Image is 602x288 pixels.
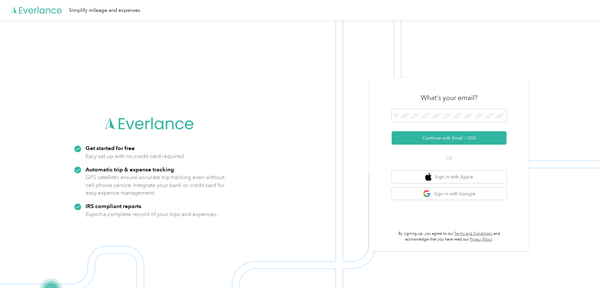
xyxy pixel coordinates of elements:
span: OR [438,155,460,162]
p: By signing up, you agree to our and acknowledge that you have read our . [392,231,507,242]
button: apple logoSign in with Apple [392,171,507,183]
p: GPS satellites ensure accurate trip tracking even without cell phone service. Integrate your bank... [86,173,225,197]
div: Simplify mileage and expenses [69,6,140,14]
strong: Get started for free [86,145,135,151]
img: google logo [423,190,431,198]
a: Terms and Conditions [454,231,493,236]
strong: Automatic trip & expense tracking [86,166,174,173]
a: Privacy Policy [470,237,492,242]
img: apple logo [425,173,432,181]
p: Export a complete record of your trips and expenses. [86,210,218,218]
h3: What's your email? [421,93,478,102]
p: Easy set up with no credit card required [86,152,184,160]
button: Continue with Email / SSO [392,131,507,145]
iframe: Everlance-gr Chat Button Frame [566,252,602,288]
strong: IRS compliant reports [86,203,141,209]
button: google logoSign in with Google [392,188,507,200]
